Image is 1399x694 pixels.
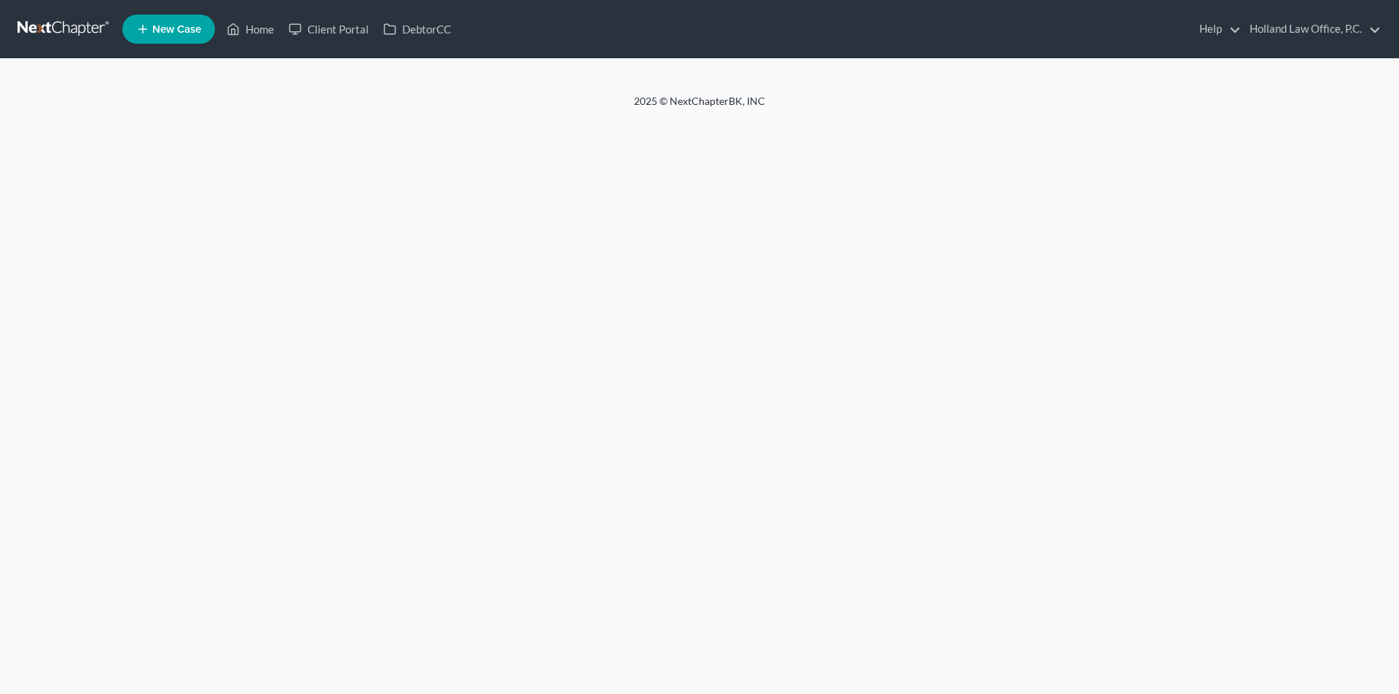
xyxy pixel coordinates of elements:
[1242,16,1381,42] a: Holland Law Office, P.C.
[284,94,1115,120] div: 2025 © NextChapterBK, INC
[219,16,281,42] a: Home
[122,15,215,44] new-legal-case-button: New Case
[1192,16,1241,42] a: Help
[376,16,458,42] a: DebtorCC
[281,16,376,42] a: Client Portal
